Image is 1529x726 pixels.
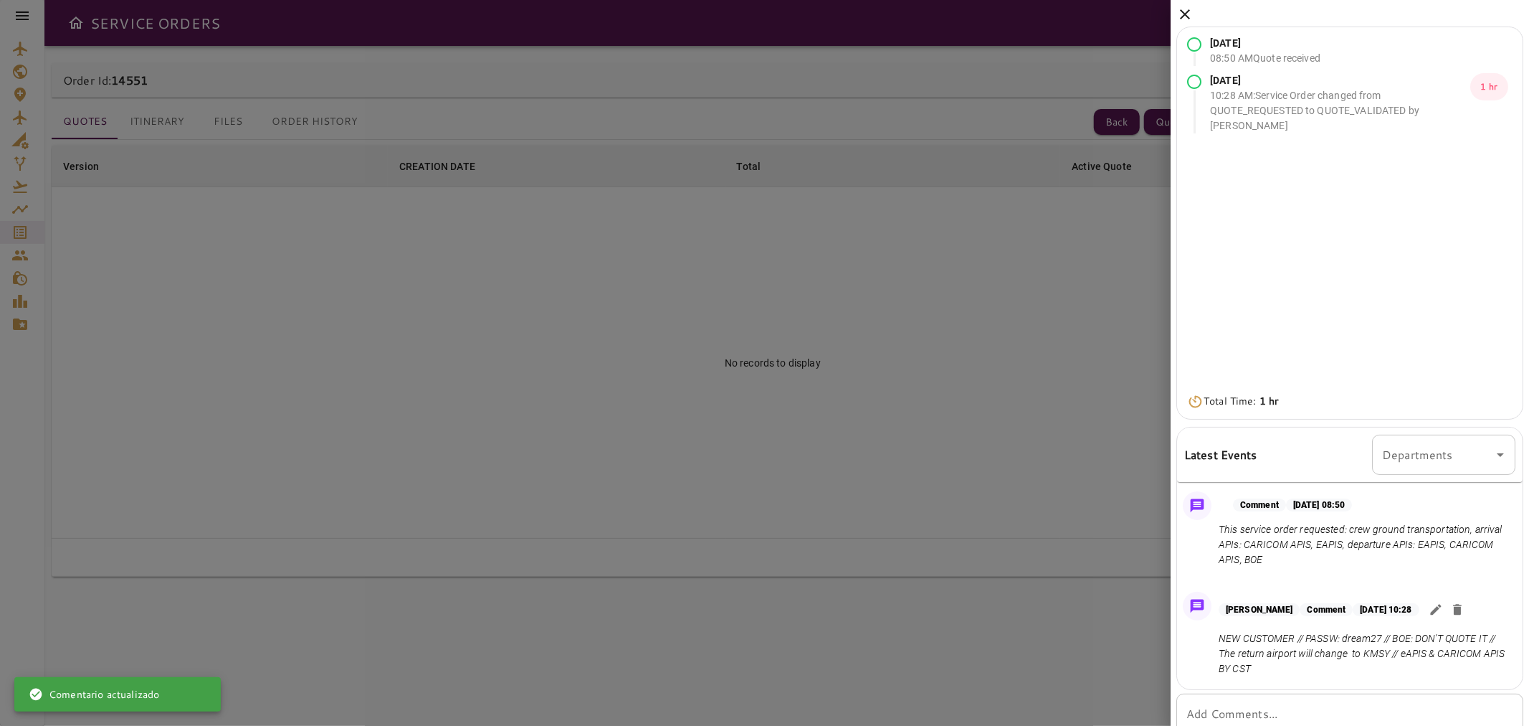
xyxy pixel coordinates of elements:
[1187,596,1207,616] img: Message Icon
[1286,499,1352,511] p: [DATE] 08:50
[1210,73,1470,88] p: [DATE]
[1187,395,1204,409] img: Timer Icon
[1204,394,1278,409] p: Total Time:
[1187,496,1207,516] img: Message Icon
[1210,88,1470,133] p: 10:28 AM : Service Order changed from QUOTE_REQUESTED to QUOTE_VALIDATED by [PERSON_NAME]
[1490,445,1510,465] button: Open
[1259,394,1279,408] b: 1 hr
[1353,603,1419,616] p: [DATE] 10:28
[1470,73,1508,100] p: 1 hr
[29,682,159,707] div: Comentario actualizado
[1184,445,1257,464] h6: Latest Events
[1233,499,1286,511] p: Comment
[1210,51,1320,66] p: 08:50 AM Quote received
[1219,522,1510,567] p: This service order requested: crew ground transportation, arrival APIs: CARICOM APIS, EAPIS, depa...
[1219,603,1300,616] p: [PERSON_NAME]
[1219,631,1510,676] p: NEW CUSTOMER // PASSW: dream27 // BOE: DON'T QUOTE IT // The return airport will change to KMSY /...
[1300,603,1353,616] p: Comment
[1210,36,1320,51] p: [DATE]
